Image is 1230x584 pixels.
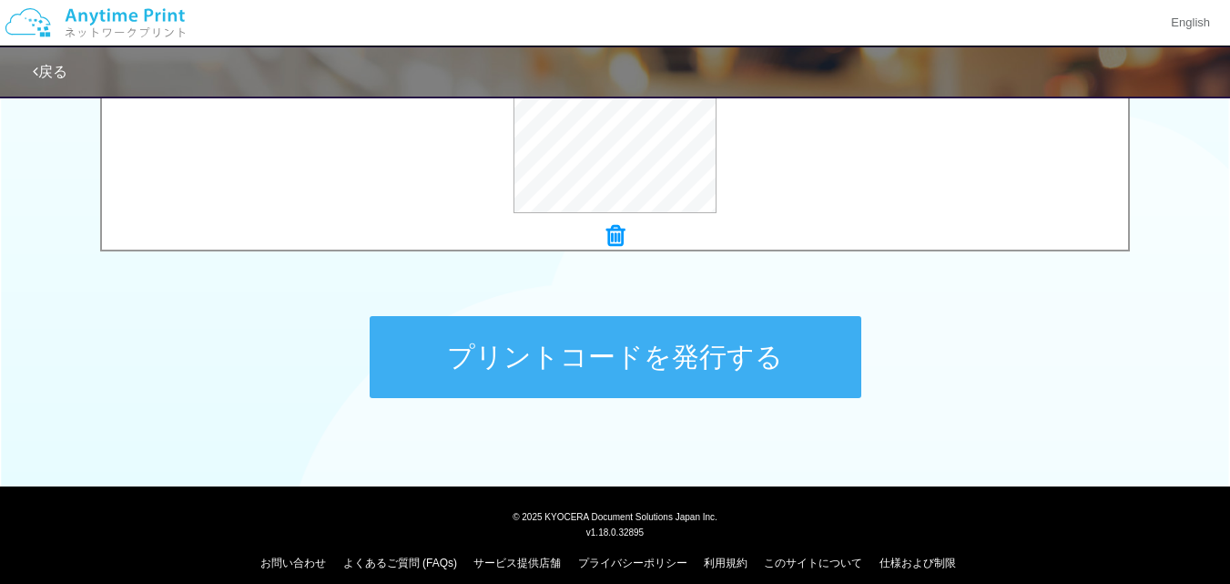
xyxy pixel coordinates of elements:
[33,64,67,79] a: 戻る
[370,316,861,398] button: プリントコードを発行する
[879,557,956,569] a: 仕様および制限
[578,557,687,569] a: プライバシーポリシー
[704,557,747,569] a: 利用規約
[343,557,457,569] a: よくあるご質問 (FAQs)
[260,557,326,569] a: お問い合わせ
[586,527,644,538] span: v1.18.0.32895
[473,557,561,569] a: サービス提供店舗
[764,557,862,569] a: このサイトについて
[513,510,717,522] span: © 2025 KYOCERA Document Solutions Japan Inc.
